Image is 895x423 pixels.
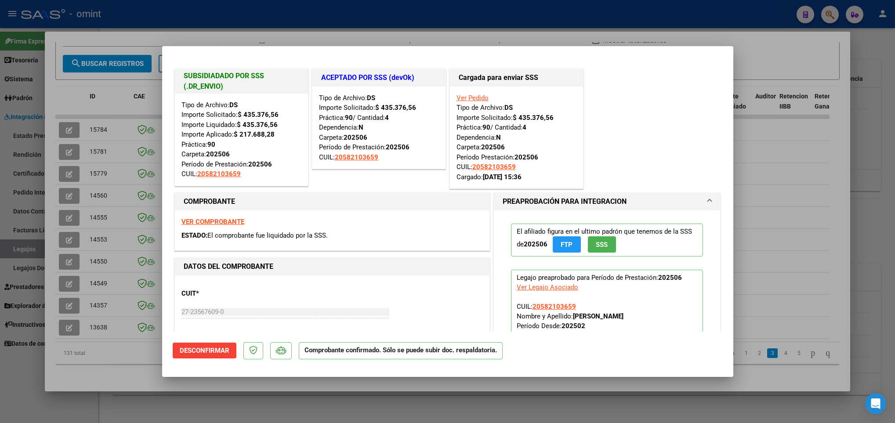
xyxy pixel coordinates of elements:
[524,240,547,248] strong: 202506
[237,121,278,129] strong: $ 435.376,56
[184,197,235,206] strong: COMPROBANTE
[248,160,272,168] strong: 202506
[562,322,585,330] strong: 202502
[553,236,581,253] button: FTP
[206,150,230,158] strong: 202506
[658,274,682,282] strong: 202506
[561,241,573,249] span: FTP
[511,224,703,257] p: El afiliado figura en el ultimo padrón que tenemos de la SSS de
[184,262,273,271] strong: DATOS DEL COMPROBANTE
[865,393,886,414] div: Open Intercom Messenger
[207,231,328,239] span: El comprobante fue liquidado por la SSS.
[513,114,554,122] strong: $ 435.376,56
[522,123,526,131] strong: 4
[335,153,378,161] span: 20582103659
[173,343,236,358] button: Desconfirmar
[238,111,279,119] strong: $ 435.376,56
[483,173,522,181] strong: [DATE] 15:36
[457,94,489,102] a: Ver Pedido
[180,347,229,354] span: Desconfirmar
[229,101,238,109] strong: DS
[181,289,272,299] p: CUIT
[494,210,721,394] div: PREAPROBACIÓN PARA INTEGRACION
[503,196,627,207] h1: PREAPROBACIÓN PARA INTEGRACION
[494,193,721,210] mat-expansion-panel-header: PREAPROBACIÓN PARA INTEGRACION
[517,282,578,292] div: Ver Legajo Asociado
[207,141,215,148] strong: 90
[504,104,513,112] strong: DS
[472,163,516,171] span: 20582103659
[588,236,616,253] button: SSS
[386,143,409,151] strong: 202506
[197,170,241,178] span: 20582103659
[321,72,437,83] h1: ACEPTADO POR SSS (devOk)
[573,312,623,320] strong: [PERSON_NAME]
[515,153,538,161] strong: 202506
[385,114,389,122] strong: 4
[181,100,301,179] div: Tipo de Archivo: Importe Solicitado: Importe Liquidado: Importe Aplicado: Práctica: Carpeta: Perí...
[184,71,299,92] h1: SUBSIDIADADO POR SSS (.DR_ENVIO)
[511,270,703,373] p: Legajo preaprobado para Período de Prestación:
[533,303,576,311] span: 20582103659
[517,303,664,369] span: CUIL: Nombre y Apellido: Período Desde: Período Hasta: Admite Dependencia:
[234,130,275,138] strong: $ 217.688,28
[367,94,375,102] strong: DS
[344,134,367,141] strong: 202506
[496,134,501,141] strong: N
[482,123,490,131] strong: 90
[375,104,416,112] strong: $ 435.376,56
[459,72,574,83] h1: Cargada para enviar SSS
[457,93,576,182] div: Tipo de Archivo: Importe Solicitado: Práctica: / Cantidad: Dependencia: Carpeta: Período Prestaci...
[481,143,505,151] strong: 202506
[596,241,608,249] span: SSS
[359,123,363,131] strong: N
[299,342,503,359] p: Comprobante confirmado. Sólo se puede subir doc. respaldatoria.
[181,218,244,226] a: VER COMPROBANTE
[181,231,207,239] span: ESTADO:
[319,93,439,163] div: Tipo de Archivo: Importe Solicitado: Práctica: / Cantidad: Dependencia: Carpeta: Período de Prest...
[345,114,353,122] strong: 90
